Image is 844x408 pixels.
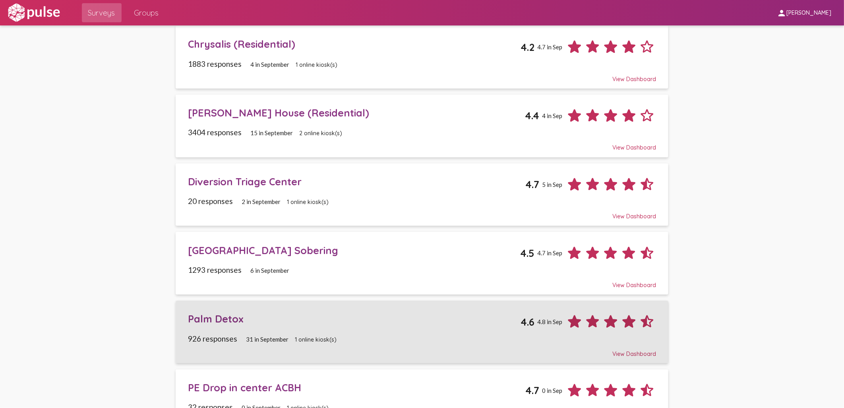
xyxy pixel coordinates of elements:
[525,384,539,396] span: 4.7
[188,265,242,274] span: 1293 responses
[176,95,668,157] a: [PERSON_NAME] House (Residential)4.44 in Sep3404 responses15 in September2 online kiosk(s)View Da...
[299,130,342,137] span: 2 online kiosk(s)
[128,3,165,22] a: Groups
[521,41,534,53] span: 4.2
[6,3,61,23] img: white-logo.svg
[188,38,521,50] div: Chrysalis (Residential)
[188,175,525,188] div: Diversion Triage Center
[88,6,115,20] span: Surveys
[770,5,838,20] button: [PERSON_NAME]
[246,336,289,343] span: 31 in September
[188,206,656,220] div: View Dashboard
[251,61,290,68] span: 4 in September
[295,336,337,343] span: 1 online kiosk(s)
[786,10,831,17] span: [PERSON_NAME]
[538,43,563,51] span: 4.7 in Sep
[521,316,534,328] span: 4.6
[188,343,656,357] div: View Dashboard
[251,267,290,274] span: 6 in September
[188,244,520,256] div: [GEOGRAPHIC_DATA] Sobering
[188,128,242,137] span: 3404 responses
[525,178,539,190] span: 4.7
[176,26,668,89] a: Chrysalis (Residential)4.24.7 in Sep1883 responses4 in September1 online kiosk(s)View Dashboard
[134,6,159,20] span: Groups
[188,68,656,83] div: View Dashboard
[176,163,668,226] a: Diversion Triage Center4.75 in Sep20 responses2 in September1 online kiosk(s)View Dashboard
[542,181,563,188] span: 5 in Sep
[525,109,539,122] span: 4.4
[542,112,563,119] span: 4 in Sep
[188,137,656,151] div: View Dashboard
[542,387,563,394] span: 0 in Sep
[188,107,525,119] div: [PERSON_NAME] House (Residential)
[242,198,281,205] span: 2 in September
[188,196,233,206] span: 20 responses
[176,301,668,363] a: Palm Detox4.64.8 in Sep926 responses31 in September1 online kiosk(s)View Dashboard
[287,198,329,206] span: 1 online kiosk(s)
[777,8,786,18] mat-icon: person
[82,3,122,22] a: Surveys
[538,249,563,256] span: 4.7 in Sep
[188,381,525,394] div: PE Drop in center ACBH
[520,247,534,259] span: 4.5
[188,59,242,68] span: 1883 responses
[188,313,521,325] div: Palm Detox
[538,318,563,325] span: 4.8 in Sep
[188,334,237,343] span: 926 responses
[251,129,293,136] span: 15 in September
[176,232,668,295] a: [GEOGRAPHIC_DATA] Sobering4.54.7 in Sep1293 responses6 in SeptemberView Dashboard
[188,274,656,289] div: View Dashboard
[296,61,337,68] span: 1 online kiosk(s)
